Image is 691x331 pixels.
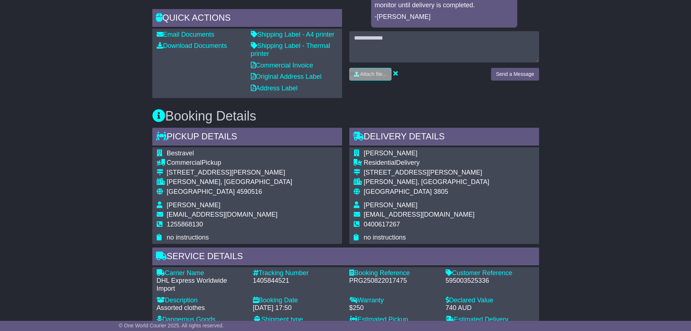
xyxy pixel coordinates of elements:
[251,42,330,57] a: Shipping Label - Thermal printer
[364,159,396,166] span: Residential
[349,269,438,277] div: Booking Reference
[167,234,209,241] span: no instructions
[167,169,292,177] div: [STREET_ADDRESS][PERSON_NAME]
[167,201,221,209] span: [PERSON_NAME]
[446,316,535,324] div: Estimated Delivery
[157,31,214,38] a: Email Documents
[167,211,278,218] span: [EMAIL_ADDRESS][DOMAIN_NAME]
[349,297,438,305] div: Warranty
[364,188,432,195] span: [GEOGRAPHIC_DATA]
[167,188,235,195] span: [GEOGRAPHIC_DATA]
[253,316,342,324] div: Shipment type
[251,85,298,92] a: Address Label
[251,31,334,38] a: Shipping Label - A4 printer
[152,128,342,147] div: Pickup Details
[434,188,448,195] span: 3805
[364,211,475,218] span: [EMAIL_ADDRESS][DOMAIN_NAME]
[446,297,535,305] div: Declared Value
[237,188,262,195] span: 4590516
[491,68,539,81] button: Send a Message
[446,269,535,277] div: Customer Reference
[375,13,514,21] p: -[PERSON_NAME]
[364,159,489,167] div: Delivery
[152,109,539,123] h3: Booking Details
[167,221,203,228] span: 1255868130
[119,323,224,328] span: © One World Courier 2025. All rights reserved.
[251,73,322,80] a: Original Address Label
[157,42,227,49] a: Download Documents
[364,221,400,228] span: 0400617267
[349,277,438,285] div: PRG250822017475
[364,150,418,157] span: [PERSON_NAME]
[157,316,246,324] div: Dangerous Goods
[253,277,342,285] div: 1405844521
[349,128,539,147] div: Delivery Details
[157,297,246,305] div: Description
[167,159,202,166] span: Commercial
[253,269,342,277] div: Tracking Number
[446,277,535,285] div: 595003525336
[253,304,342,312] div: [DATE] 17:50
[364,178,489,186] div: [PERSON_NAME], [GEOGRAPHIC_DATA]
[251,62,313,69] a: Commercial Invoice
[152,248,539,267] div: Service Details
[253,297,342,305] div: Booking Date
[152,9,342,29] div: Quick Actions
[446,304,535,312] div: 740 AUD
[167,159,292,167] div: Pickup
[167,150,194,157] span: Bestravel
[364,234,406,241] span: no instructions
[157,304,246,312] div: Assorted clothes
[364,201,418,209] span: [PERSON_NAME]
[167,178,292,186] div: [PERSON_NAME], [GEOGRAPHIC_DATA]
[349,316,438,324] div: Estimated Pickup
[157,277,246,293] div: DHL Express Worldwide Import
[349,304,438,312] div: $250
[157,269,246,277] div: Carrier Name
[364,169,489,177] div: [STREET_ADDRESS][PERSON_NAME]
